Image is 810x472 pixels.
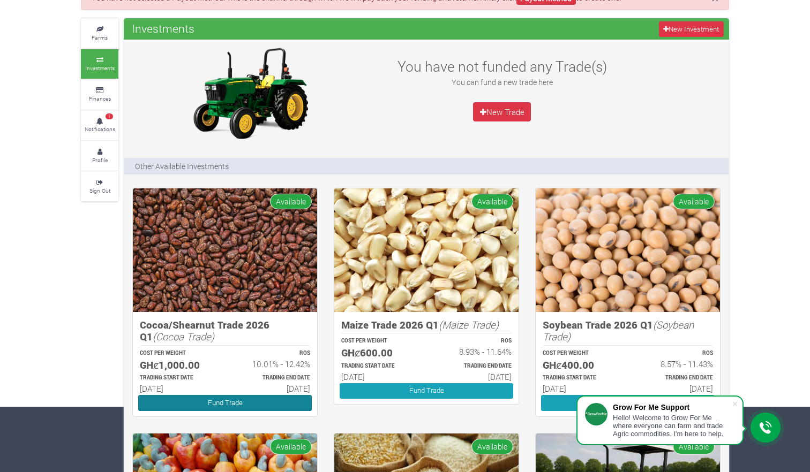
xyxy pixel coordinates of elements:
h5: GHȼ400.00 [543,359,618,371]
p: ROS [436,337,512,345]
span: Investments [129,18,197,39]
a: Fund Trade [138,395,312,410]
a: New Trade [473,102,531,121]
p: ROS [637,349,713,357]
i: (Cocoa Trade) [153,330,214,343]
h6: [DATE] [235,384,310,393]
div: Hello! Welcome to Grow For Me where everyone can farm and trade Agric commodities. I'm here to help. [613,414,732,438]
img: growforme image [133,188,317,312]
a: Profile [81,141,118,171]
small: Farms [92,34,108,41]
a: New Investment [659,21,724,37]
p: You can fund a new trade here [386,77,618,88]
img: growforme image [334,188,519,312]
small: Finances [89,95,111,102]
span: 1 [106,113,113,120]
p: Estimated Trading End Date [235,374,310,382]
p: Estimated Trading Start Date [140,374,215,382]
a: Fund Trade [340,383,513,399]
h5: GHȼ600.00 [341,347,417,359]
h3: You have not funded any Trade(s) [386,58,618,75]
a: 1 Notifications [81,111,118,140]
p: Estimated Trading End Date [637,374,713,382]
p: Estimated Trading Start Date [341,362,417,370]
span: Available [270,194,312,209]
small: Notifications [85,125,115,133]
h6: [DATE] [543,384,618,393]
small: Investments [85,64,115,72]
span: Available [673,439,715,454]
img: growforme image [183,45,317,141]
h5: Soybean Trade 2026 Q1 [543,319,713,343]
h6: 10.01% - 12.42% [235,359,310,369]
p: COST PER WEIGHT [341,337,417,345]
a: Farms [81,19,118,48]
h6: [DATE] [436,372,512,382]
i: (Soybean Trade) [543,318,694,344]
h6: 8.93% - 11.64% [436,347,512,356]
h5: Cocoa/Shearnut Trade 2026 Q1 [140,319,310,343]
h6: [DATE] [637,384,713,393]
a: Finances [81,80,118,109]
h5: GHȼ1,000.00 [140,359,215,371]
p: ROS [235,349,310,357]
a: Sign Out [81,172,118,201]
a: Fund Trade [541,395,715,410]
span: Available [471,194,513,209]
h6: 8.57% - 11.43% [637,359,713,369]
h6: [DATE] [140,384,215,393]
img: growforme image [536,188,720,312]
h5: Maize Trade 2026 Q1 [341,319,512,331]
i: (Maize Trade) [439,318,499,331]
p: Estimated Trading End Date [436,362,512,370]
span: Available [270,439,312,454]
a: Investments [81,49,118,79]
p: COST PER WEIGHT [140,349,215,357]
h6: [DATE] [341,372,417,382]
span: Available [471,439,513,454]
p: Other Available Investments [135,161,229,172]
p: Estimated Trading Start Date [543,374,618,382]
small: Sign Out [89,187,110,194]
p: COST PER WEIGHT [543,349,618,357]
span: Available [673,194,715,209]
small: Profile [92,156,108,164]
div: Grow For Me Support [613,403,732,412]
